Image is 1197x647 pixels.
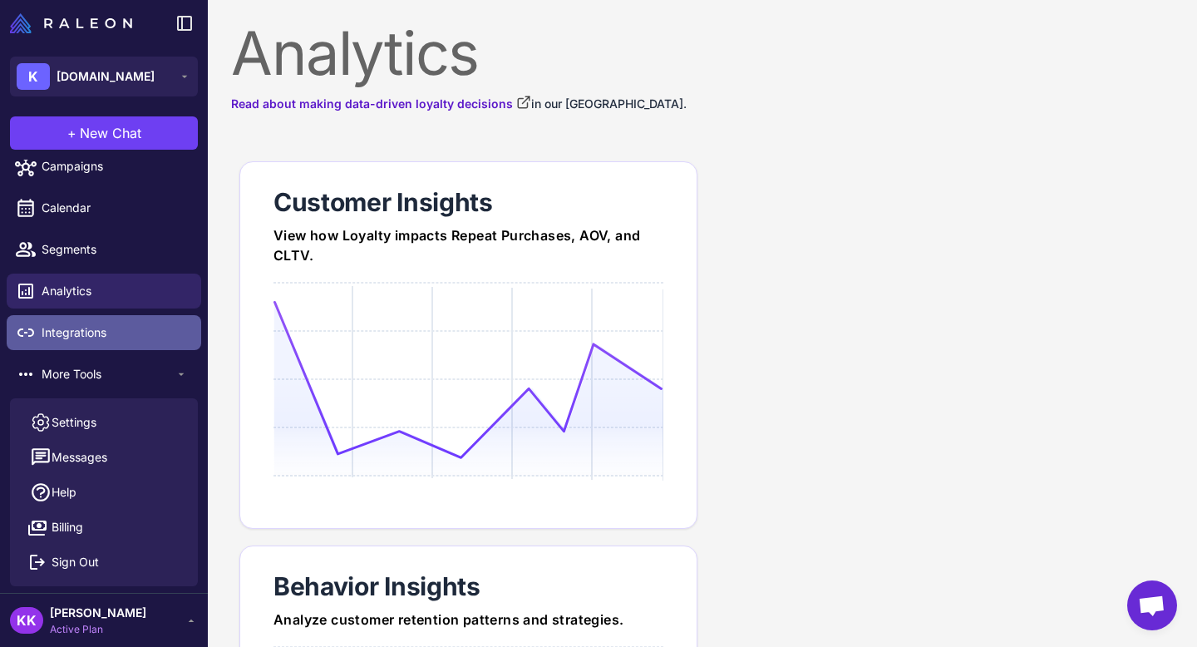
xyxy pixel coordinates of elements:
span: Help [52,483,76,501]
span: Billing [52,518,83,536]
span: [PERSON_NAME] [50,604,146,622]
span: Analytics [42,282,188,300]
button: Sign Out [17,545,191,580]
img: Raleon Logo [10,13,132,33]
span: New Chat [80,123,141,143]
a: Customer InsightsView how Loyalty impacts Repeat Purchases, AOV, and CLTV. [239,161,697,529]
div: Behavior Insights [273,570,663,603]
a: Segments [7,232,201,267]
span: Active Plan [50,622,146,637]
a: Open chat [1127,580,1177,630]
button: K[DOMAIN_NAME] [10,57,198,96]
span: Segments [42,240,188,259]
span: Sign Out [52,553,99,571]
div: Analytics [231,23,1174,83]
div: KK [10,607,43,634]
div: Analyze customer retention patterns and strategies. [273,610,663,630]
span: Settings [52,413,96,432]
span: Calendar [42,199,188,217]
span: + [67,123,76,143]
a: Campaigns [7,149,201,184]
div: K [17,63,50,90]
a: Calendar [7,190,201,225]
a: Raleon Logo [10,13,139,33]
a: Help [17,475,191,510]
div: View how Loyalty impacts Repeat Purchases, AOV, and CLTV. [273,225,663,265]
a: Integrations [7,315,201,350]
span: More Tools [42,365,175,383]
button: Messages [17,440,191,475]
a: Analytics [7,274,201,309]
span: Integrations [42,323,188,342]
div: Customer Insights [273,185,663,219]
button: +New Chat [10,116,198,150]
span: [DOMAIN_NAME] [57,67,155,86]
span: Messages [52,448,107,467]
span: Campaigns [42,157,188,175]
span: in our [GEOGRAPHIC_DATA]. [531,96,687,111]
a: Read about making data-driven loyalty decisions [231,95,531,113]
